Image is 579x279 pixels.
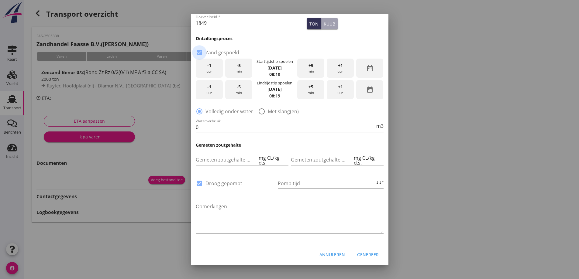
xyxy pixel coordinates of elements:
input: Hoeveelheid * [196,18,305,28]
span: +1 [338,62,343,69]
button: kuub [321,18,338,29]
div: Genereer [357,251,379,258]
div: Annuleren [319,251,345,258]
div: Eindtijdstip spoelen [257,80,292,86]
div: uur [374,180,384,185]
span: -5 [237,83,241,90]
strong: [DATE] [267,86,282,92]
strong: 08:19 [269,71,280,77]
strong: [DATE] [267,65,282,71]
div: ton [309,21,319,27]
label: Droog gepompt [205,180,242,186]
span: +5 [308,62,313,69]
label: Volledig onder water [205,108,253,114]
div: uur [196,80,223,99]
input: Gemeten zoutgehalte achterbeun [291,155,353,165]
i: date_range [366,86,374,93]
strong: 08:19 [269,93,280,99]
div: mg CL/kg d.s. [353,155,383,165]
div: min [297,59,324,78]
textarea: Opmerkingen [196,202,384,233]
span: +5 [308,83,313,90]
span: -1 [207,62,211,69]
input: Waterverbruik [196,122,375,132]
div: min [297,80,324,99]
div: uur [327,59,354,78]
div: mg CL/kg d.s. [257,155,288,165]
input: Pomp tijd [278,179,374,188]
div: uur [196,59,223,78]
div: min [225,59,252,78]
span: +1 [338,83,343,90]
h3: Ontziltingsproces [196,35,384,42]
div: kuub [324,21,335,27]
button: ton [307,18,321,29]
div: m3 [375,124,384,128]
span: -1 [207,83,211,90]
div: uur [327,80,354,99]
span: -5 [237,62,241,69]
input: Gemeten zoutgehalte voorbeun [196,155,258,165]
button: Genereer [352,249,384,260]
div: Starttijdstip spoelen [257,59,293,64]
i: date_range [366,65,374,72]
button: Annuleren [315,249,350,260]
div: min [225,80,252,99]
h3: Gemeten zoutgehalte [196,142,384,148]
label: Met slang(en) [268,108,299,114]
label: Zand gespoeld [205,49,239,56]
